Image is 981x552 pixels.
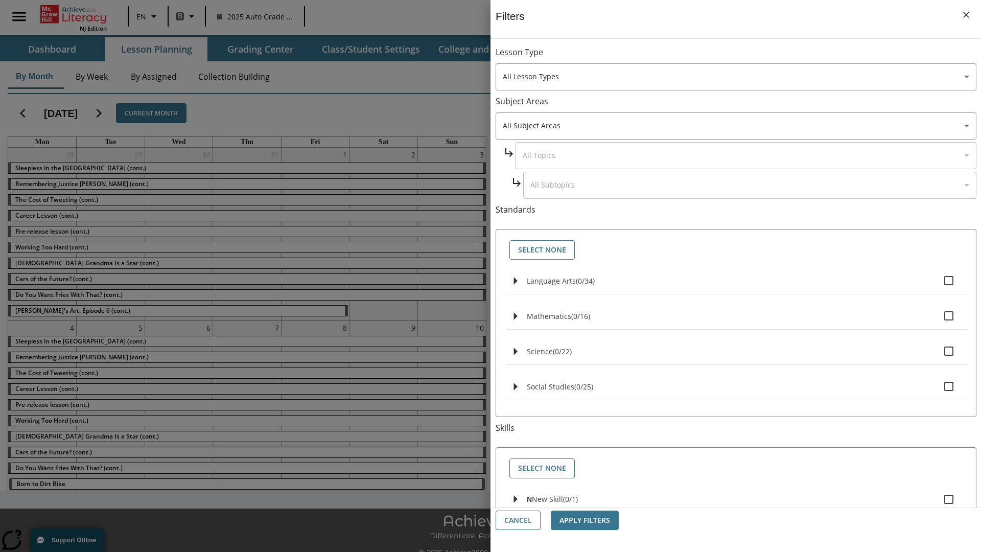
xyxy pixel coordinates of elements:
ul: Select standards [506,267,968,408]
div: Select skills [504,456,968,481]
p: Subject Areas [496,96,976,107]
button: Select None [509,240,575,260]
span: New Skill [532,494,563,504]
span: 0 standards selected/34 standards in group [576,276,595,286]
span: Science [527,347,553,356]
span: Language Arts [527,276,576,286]
p: Skills [496,422,976,434]
div: Select a lesson type [496,63,976,90]
div: Select a Subject Area [496,112,976,140]
span: Social Studies [527,382,574,392]
h1: Filters [496,10,525,38]
p: Standards [496,204,976,216]
button: Close Filters side menu [955,4,977,26]
button: Select None [509,458,575,478]
p: Lesson Type [496,47,976,58]
div: Select standards [504,238,968,263]
span: Mathematics [527,311,571,321]
div: Select a Subject Area [516,142,976,169]
span: 0 standards selected/22 standards in group [553,347,572,356]
div: Select a Subject Area [523,172,976,199]
span: N [527,495,532,503]
button: Cancel [496,511,541,531]
span: 0 standards selected/16 standards in group [571,311,590,321]
span: 0 skills selected/1 skills in group [563,494,578,504]
button: Apply Filters [551,511,619,531]
span: 0 standards selected/25 standards in group [574,382,593,392]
